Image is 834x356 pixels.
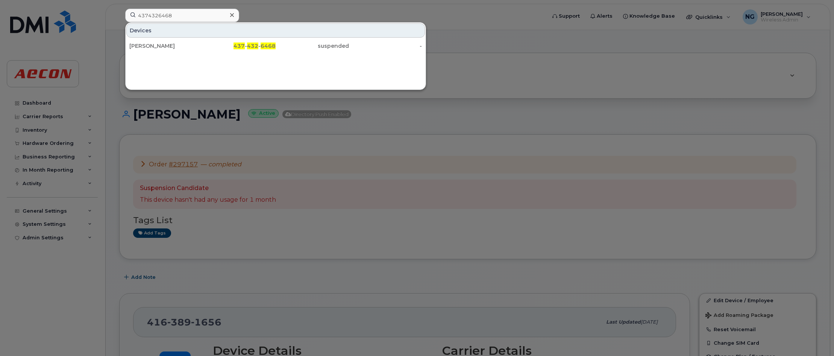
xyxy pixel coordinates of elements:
[126,23,425,38] div: Devices
[129,42,203,50] div: [PERSON_NAME]
[234,43,245,49] span: 437
[261,43,276,49] span: 6468
[349,42,422,50] div: -
[203,42,276,50] div: - -
[247,43,258,49] span: 432
[126,39,425,53] a: [PERSON_NAME]437-432-6468suspended-
[276,42,349,50] div: suspended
